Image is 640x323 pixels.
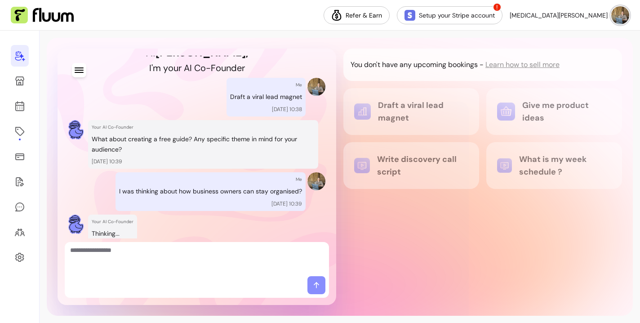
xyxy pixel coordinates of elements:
div: C [194,62,200,74]
div: d [231,62,237,74]
img: avatar [611,6,629,24]
div: A [184,62,190,74]
div: - [206,62,211,74]
p: [DATE] 10:38 [272,106,302,113]
textarea: Ask me anything... [70,246,324,273]
a: Sales [11,146,29,167]
a: Refer & Earn [324,6,390,24]
div: y [163,62,168,74]
span: Learn how to sell more [485,59,560,70]
div: u [221,62,226,74]
img: AI Co-Founder avatar [68,215,84,234]
button: avatar[MEDICAL_DATA][PERSON_NAME] [510,6,629,24]
p: Thinking... [92,229,133,239]
a: Home [11,45,29,67]
a: My Messages [11,196,29,218]
img: Provider image [307,172,325,190]
div: o [216,62,221,74]
a: Setup your Stripe account [397,6,502,24]
a: Offerings [11,121,29,142]
p: Draft a viral lead magnet [230,92,302,102]
p: [DATE] 10:39 [92,158,315,165]
p: Your AI Co-Founder [92,124,315,130]
div: e [237,62,242,74]
div: I [190,62,192,74]
p: I was thinking about how business owners can stay organised? [119,186,302,197]
p: You don't have any upcoming bookings - [351,59,484,70]
img: Provider image [307,78,325,96]
div: r [242,62,245,74]
span: [MEDICAL_DATA][PERSON_NAME] [510,11,608,20]
div: o [200,62,206,74]
a: Clients [11,221,29,243]
img: Fluum Logo [11,7,74,24]
p: What about creating a free guide? Any specific theme in mind for your audience? [92,134,315,155]
div: I [149,62,151,74]
p: Me [296,81,302,88]
h2: I'm your AI Co-Founder [149,62,245,74]
div: ' [151,62,153,74]
img: AI Co-Founder avatar [68,120,84,139]
div: o [168,62,173,74]
div: r [178,62,182,74]
p: Me [296,176,302,183]
div: m [153,62,161,74]
a: Settings [11,247,29,268]
p: [DATE] 10:39 [271,200,302,207]
img: Stripe Icon [404,10,415,21]
div: F [211,62,216,74]
a: Forms [11,171,29,193]
p: Your AI Co-Founder [92,218,133,225]
div: n [226,62,231,74]
a: Storefront [11,70,29,92]
a: Calendar [11,95,29,117]
div: u [173,62,178,74]
span: ! [493,3,502,12]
